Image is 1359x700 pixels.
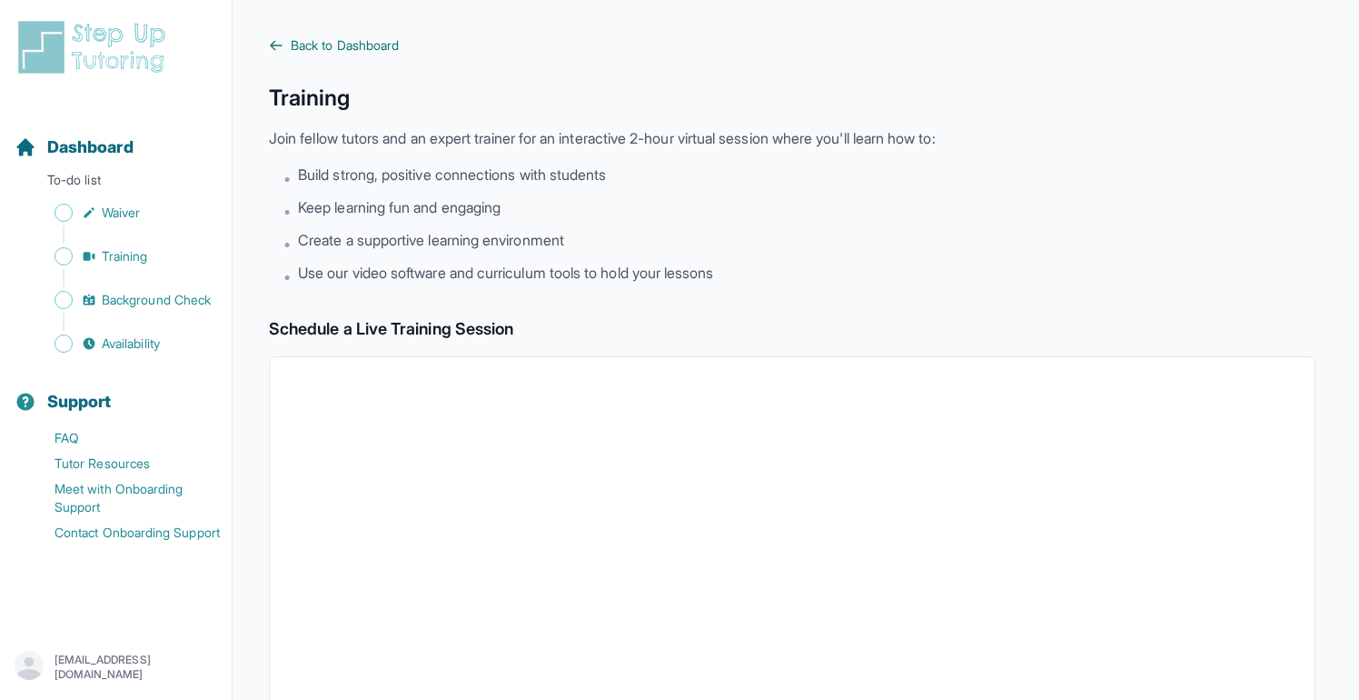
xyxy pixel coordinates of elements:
[102,291,211,309] span: Background Check
[102,335,160,353] span: Availability
[47,389,112,415] span: Support
[55,653,217,682] p: [EMAIL_ADDRESS][DOMAIN_NAME]
[15,476,232,520] a: Meet with Onboarding Support
[291,36,399,55] span: Back to Dashboard
[269,36,1315,55] a: Back to Dashboard
[269,84,1315,113] h1: Training
[102,247,148,265] span: Training
[47,135,134,160] span: Dashboard
[15,287,232,313] a: Background Check
[15,244,232,269] a: Training
[7,171,224,196] p: To-do list
[15,651,217,684] button: [EMAIL_ADDRESS][DOMAIN_NAME]
[15,18,176,76] img: logo
[298,164,606,185] span: Build strong, positive connections with students
[283,200,291,222] span: •
[269,316,1315,342] h2: Schedule a Live Training Session
[15,331,232,356] a: Availability
[102,204,140,222] span: Waiver
[15,135,134,160] a: Dashboard
[7,360,224,422] button: Support
[15,520,232,545] a: Contact Onboarding Support
[15,451,232,476] a: Tutor Resources
[269,127,1315,149] p: Join fellow tutors and an expert trainer for an interactive 2-hour virtual session where you'll l...
[298,196,501,218] span: Keep learning fun and engaging
[7,105,224,167] button: Dashboard
[298,229,564,251] span: Create a supportive learning environment
[298,262,713,284] span: Use our video software and curriculum tools to hold your lessons
[15,425,232,451] a: FAQ
[283,167,291,189] span: •
[15,200,232,225] a: Waiver
[283,265,291,287] span: •
[283,233,291,255] span: •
